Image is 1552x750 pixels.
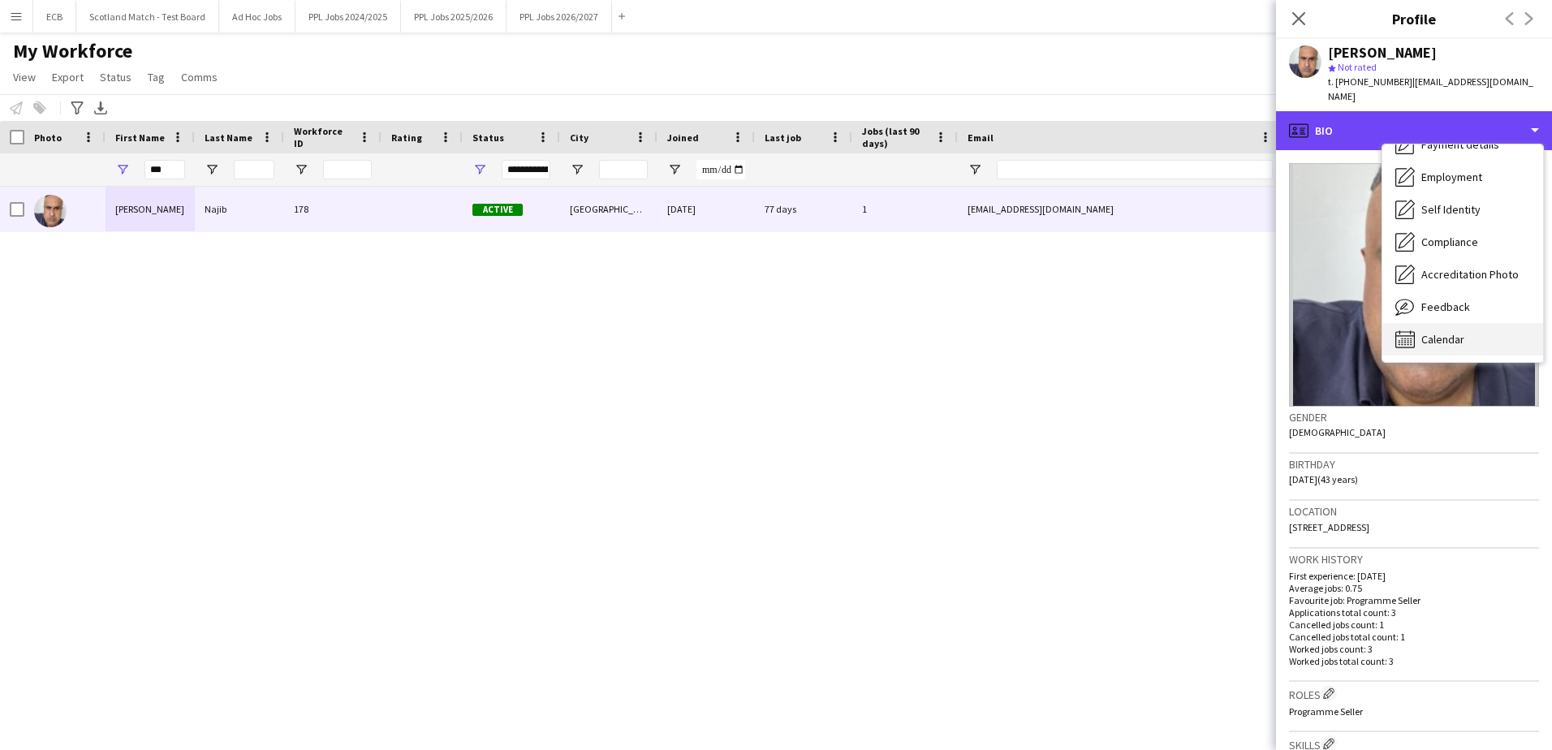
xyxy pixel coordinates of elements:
[1338,61,1377,73] span: Not rated
[205,131,252,144] span: Last Name
[1382,128,1543,161] div: Payment details
[1421,332,1464,347] span: Calendar
[696,160,745,179] input: Joined Filter Input
[144,160,185,179] input: First Name Filter Input
[45,67,90,88] a: Export
[33,1,76,32] button: ECB
[1289,552,1539,567] h3: Work history
[323,160,372,179] input: Workforce ID Filter Input
[1421,235,1478,249] span: Compliance
[1421,170,1482,184] span: Employment
[472,131,504,144] span: Status
[1276,8,1552,29] h3: Profile
[958,187,1283,231] div: [EMAIL_ADDRESS][DOMAIN_NAME]
[295,1,401,32] button: PPL Jobs 2024/2025
[472,204,523,216] span: Active
[205,162,219,177] button: Open Filter Menu
[667,162,682,177] button: Open Filter Menu
[1382,161,1543,193] div: Employment
[181,70,218,84] span: Comms
[1289,705,1363,718] span: Programme Seller
[13,39,132,63] span: My Workforce
[195,187,284,231] div: Najib
[657,187,755,231] div: [DATE]
[570,162,584,177] button: Open Filter Menu
[34,195,67,227] img: Mohammed Rangzeb Najib
[234,160,274,179] input: Last Name Filter Input
[219,1,295,32] button: Ad Hoc Jobs
[755,187,852,231] div: 77 days
[148,70,165,84] span: Tag
[1421,267,1519,282] span: Accreditation Photo
[106,187,195,231] div: [PERSON_NAME]
[1289,594,1539,606] p: Favourite job: Programme Seller
[1289,163,1539,407] img: Crew avatar or photo
[1382,323,1543,356] div: Calendar
[401,1,507,32] button: PPL Jobs 2025/2026
[141,67,171,88] a: Tag
[1382,258,1543,291] div: Accreditation Photo
[1328,75,1533,102] span: | [EMAIL_ADDRESS][DOMAIN_NAME]
[115,131,165,144] span: First Name
[1289,619,1539,631] p: Cancelled jobs count: 1
[1328,45,1437,60] div: [PERSON_NAME]
[67,98,87,118] app-action-btn: Advanced filters
[294,162,308,177] button: Open Filter Menu
[1382,193,1543,226] div: Self Identity
[1421,300,1470,314] span: Feedback
[1289,685,1539,702] h3: Roles
[1421,137,1499,152] span: Payment details
[1289,521,1369,533] span: [STREET_ADDRESS]
[667,131,699,144] span: Joined
[1289,582,1539,594] p: Average jobs: 0.75
[1289,473,1358,485] span: [DATE] (43 years)
[93,67,138,88] a: Status
[6,67,42,88] a: View
[91,98,110,118] app-action-btn: Export XLSX
[1289,457,1539,472] h3: Birthday
[13,70,36,84] span: View
[1289,655,1539,667] p: Worked jobs total count: 3
[1421,202,1481,217] span: Self Identity
[852,187,958,231] div: 1
[1289,426,1386,438] span: [DEMOGRAPHIC_DATA]
[175,67,224,88] a: Comms
[284,187,382,231] div: 178
[862,125,929,149] span: Jobs (last 90 days)
[1289,504,1539,519] h3: Location
[560,187,657,231] div: [GEOGRAPHIC_DATA]
[52,70,84,84] span: Export
[100,70,131,84] span: Status
[1289,631,1539,643] p: Cancelled jobs total count: 1
[1289,606,1539,619] p: Applications total count: 3
[765,131,801,144] span: Last job
[1289,570,1539,582] p: First experience: [DATE]
[294,125,352,149] span: Workforce ID
[968,162,982,177] button: Open Filter Menu
[34,131,62,144] span: Photo
[1276,111,1552,150] div: Bio
[1382,226,1543,258] div: Compliance
[968,131,994,144] span: Email
[1382,291,1543,323] div: Feedback
[115,162,130,177] button: Open Filter Menu
[1328,75,1412,88] span: t. [PHONE_NUMBER]
[1289,643,1539,655] p: Worked jobs count: 3
[599,160,648,179] input: City Filter Input
[997,160,1273,179] input: Email Filter Input
[391,131,422,144] span: Rating
[570,131,588,144] span: City
[76,1,219,32] button: Scotland Match - Test Board
[472,162,487,177] button: Open Filter Menu
[507,1,612,32] button: PPL Jobs 2026/2027
[1289,410,1539,425] h3: Gender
